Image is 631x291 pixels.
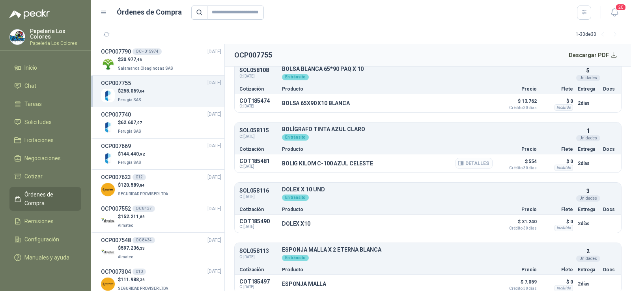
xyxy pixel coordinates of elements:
[101,110,221,135] a: OCP007740[DATE] Company Logo$62.607,07Perugia SAS
[576,195,600,202] div: Unidades
[234,50,272,61] h2: OCP007755
[282,147,493,152] p: Producto
[118,56,175,63] p: $
[207,48,221,56] span: [DATE]
[24,235,59,244] span: Configuración
[133,48,162,55] div: OC - 015974
[101,79,221,104] a: OCP007755[DATE] Company Logo$258.069,04Perugia SAS
[603,207,616,212] p: Docs
[239,147,277,152] p: Cotización
[10,30,25,44] img: Company Logo
[139,215,145,219] span: ,88
[239,194,277,200] span: C: [DATE]
[121,57,142,62] span: 30.977
[239,128,277,133] p: SOL058115
[118,223,133,228] span: Almatec
[9,115,81,130] a: Solicitudes
[117,7,182,18] h1: Órdenes de Compra
[101,110,131,119] h3: OCP007740
[239,98,277,104] p: COT185474
[121,245,145,251] span: 597.236
[541,207,573,212] p: Flete
[282,74,309,80] div: En tránsito
[615,4,626,11] span: 20
[497,87,537,91] p: Precio
[207,111,221,118] span: [DATE]
[564,47,622,63] button: Descargar PDF
[282,126,573,132] p: BOLÍGRAFO TINTA AZUL CLARO
[554,104,573,111] div: Incluido
[554,225,573,231] div: Incluido
[282,87,493,91] p: Producto
[239,267,277,272] p: Cotización
[118,129,141,133] span: Perugia SAS
[101,142,131,150] h3: OCP007669
[541,157,573,166] p: $ 0
[118,66,173,70] span: Salamanca Oleaginosas SAS
[121,277,145,282] span: 111.988
[101,142,221,167] a: OCP007669[DATE] Company Logo$144.440,92Perugia SAS
[24,172,43,181] span: Cotizar
[282,281,326,287] p: ESPONJA MALLA
[101,151,115,165] img: Company Logo
[118,98,141,102] span: Perugia SAS
[497,96,537,110] p: $ 13.762
[207,237,221,244] span: [DATE]
[207,79,221,87] span: [DATE]
[133,237,155,243] div: OC 8434
[541,267,573,272] p: Flete
[101,204,221,229] a: OCP007552OC 8437[DATE] Company Logo$152.211,88Almatec
[118,286,168,291] span: SEGURIDAD PROVISER LTDA
[497,157,537,170] p: $ 554
[578,207,598,212] p: Entrega
[607,6,622,20] button: 20
[578,147,598,152] p: Entrega
[24,253,69,262] span: Manuales y ayuda
[118,192,168,196] span: SEGURIDAD PROVISER LTDA
[578,87,598,91] p: Entrega
[578,219,598,228] p: 2 días
[24,190,74,208] span: Órdenes de Compra
[24,217,54,226] span: Remisiones
[121,151,145,157] span: 144.440
[541,147,573,152] p: Flete
[101,47,221,72] a: OCP007790OC - 015974[DATE] Company Logo$30.977,46Salamanca Oleaginosas SAS
[497,166,537,170] span: Crédito 30 días
[207,268,221,275] span: [DATE]
[24,100,42,108] span: Tareas
[139,246,145,250] span: ,33
[239,224,277,229] span: C: [DATE]
[497,147,537,152] p: Precio
[9,60,81,75] a: Inicio
[101,214,115,228] img: Company Logo
[541,217,573,226] p: $ 0
[282,187,573,193] p: DOLEX X 10 UND
[282,160,373,167] p: BOLIG KILOM C-100 AZUL CELESTE
[136,120,142,125] span: ,07
[101,277,115,291] img: Company Logo
[207,205,221,213] span: [DATE]
[586,187,590,195] p: 3
[30,41,81,46] p: Papeleria Los Colores
[121,214,145,219] span: 152.211
[101,246,115,259] img: Company Logo
[118,160,141,165] span: Perugia SAS
[603,267,616,272] p: Docs
[121,182,145,188] span: 120.589
[497,106,537,110] span: Crédito 30 días
[541,96,573,106] p: $ 0
[207,142,221,150] span: [DATE]
[578,159,598,168] p: 2 días
[101,267,131,276] h3: OCP007304
[139,278,145,282] span: ,36
[24,82,36,90] span: Chat
[282,247,573,253] p: ESPONJA MALLA X 2 ETERNA BLANCA
[139,152,145,156] span: ,92
[24,118,52,126] span: Solicitudes
[9,133,81,148] a: Licitaciones
[578,267,598,272] p: Entrega
[282,255,309,261] div: En tránsito
[133,206,155,212] div: OC 8437
[239,67,277,73] p: SOL058108
[576,28,622,41] div: 1 - 30 de 30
